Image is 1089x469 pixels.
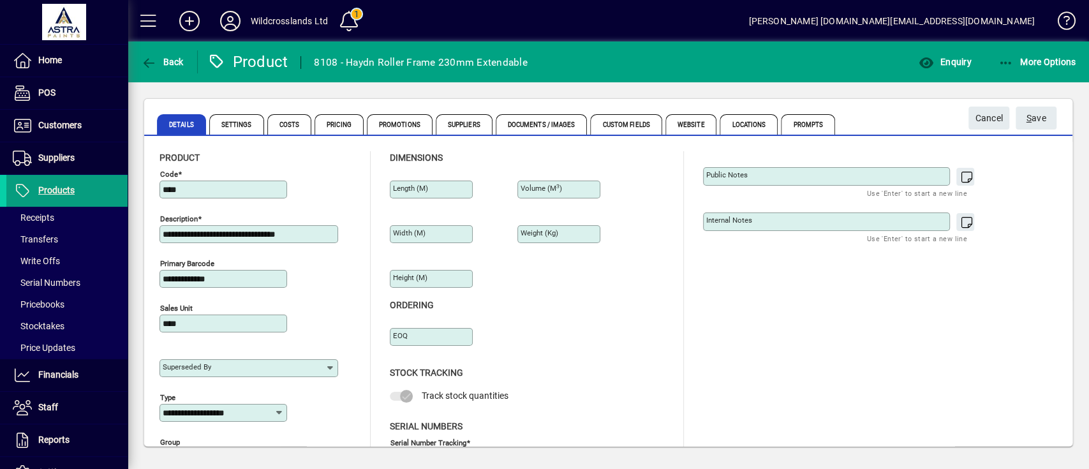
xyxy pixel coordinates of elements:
[315,114,364,135] span: Pricing
[706,216,752,225] mat-label: Internal Notes
[6,337,128,359] a: Price Updates
[393,228,426,237] mat-label: Width (m)
[207,52,288,72] div: Product
[38,369,78,380] span: Financials
[393,184,428,193] mat-label: Length (m)
[13,212,54,223] span: Receipts
[496,114,588,135] span: Documents / Images
[367,114,433,135] span: Promotions
[267,114,312,135] span: Costs
[13,256,60,266] span: Write Offs
[867,186,967,200] mat-hint: Use 'Enter' to start a new line
[748,11,1035,31] div: [PERSON_NAME] [DOMAIN_NAME][EMAIL_ADDRESS][DOMAIN_NAME]
[390,368,463,378] span: Stock Tracking
[1016,107,1056,130] button: Save
[210,10,251,33] button: Profile
[157,114,206,135] span: Details
[13,299,64,309] span: Pricebooks
[1026,113,1032,123] span: S
[160,259,214,268] mat-label: Primary barcode
[556,183,559,190] sup: 3
[665,114,717,135] span: Website
[6,315,128,337] a: Stocktakes
[38,87,56,98] span: POS
[13,234,58,244] span: Transfers
[720,114,778,135] span: Locations
[38,120,82,130] span: Customers
[159,153,200,163] span: Product
[1026,108,1046,129] span: ave
[6,77,128,109] a: POS
[6,207,128,228] a: Receipts
[38,185,75,195] span: Products
[13,278,80,288] span: Serial Numbers
[38,55,62,65] span: Home
[1048,3,1073,44] a: Knowledge Base
[867,231,967,246] mat-hint: Use 'Enter' to start a new line
[6,142,128,174] a: Suppliers
[314,52,528,73] div: 8108 - Haydn Roller Frame 230mm Extendable
[393,331,408,340] mat-label: EOQ
[141,57,184,67] span: Back
[6,228,128,250] a: Transfers
[918,57,971,67] span: Enquiry
[6,250,128,272] a: Write Offs
[6,392,128,424] a: Staff
[160,304,193,313] mat-label: Sales unit
[169,10,210,33] button: Add
[38,153,75,163] span: Suppliers
[6,424,128,456] a: Reports
[390,421,463,431] span: Serial Numbers
[968,107,1009,130] button: Cancel
[995,50,1079,73] button: More Options
[390,153,443,163] span: Dimensions
[521,228,558,237] mat-label: Weight (Kg)
[915,50,974,73] button: Enquiry
[38,402,58,412] span: Staff
[6,110,128,142] a: Customers
[706,170,748,179] mat-label: Public Notes
[422,391,508,401] span: Track stock quantities
[13,321,64,331] span: Stocktakes
[998,57,1076,67] span: More Options
[160,214,198,223] mat-label: Description
[13,343,75,353] span: Price Updates
[163,362,211,371] mat-label: Superseded by
[160,438,180,447] mat-label: Group
[6,45,128,77] a: Home
[436,114,493,135] span: Suppliers
[390,300,434,310] span: Ordering
[6,294,128,315] a: Pricebooks
[128,50,198,73] app-page-header-button: Back
[251,11,328,31] div: Wildcrosslands Ltd
[38,435,70,445] span: Reports
[160,170,178,179] mat-label: Code
[521,184,562,193] mat-label: Volume (m )
[209,114,264,135] span: Settings
[393,273,427,282] mat-label: Height (m)
[975,108,1003,129] span: Cancel
[390,438,466,447] mat-label: Serial Number tracking
[6,272,128,294] a: Serial Numbers
[590,114,662,135] span: Custom Fields
[160,393,175,402] mat-label: Type
[6,359,128,391] a: Financials
[138,50,187,73] button: Back
[781,114,835,135] span: Prompts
